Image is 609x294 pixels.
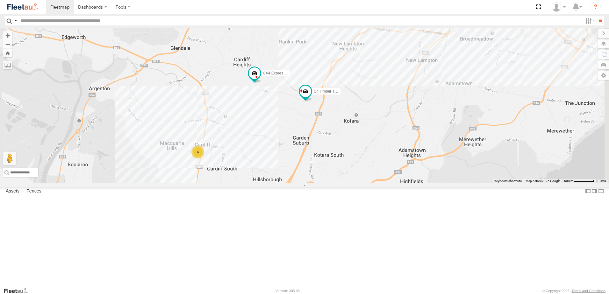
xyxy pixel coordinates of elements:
[191,146,204,158] div: 6
[583,16,597,25] label: Search Filter Options
[564,179,573,183] span: 500 m
[4,288,33,294] a: Visit our Website
[3,60,12,69] label: Measure
[562,179,596,183] button: Map Scale: 500 m per 62 pixels
[3,187,23,196] label: Assets
[276,289,300,293] div: Version: 305.03
[6,3,39,11] img: fleetsu-logo-horizontal.svg
[549,2,568,12] div: Oliver Lees
[13,16,18,25] label: Search Query
[542,289,605,293] div: © Copyright 2025 -
[3,152,16,165] button: Drag Pegman onto the map to open Street View
[526,179,560,183] span: Map data ©2025 Google
[572,289,605,293] a: Terms and Conditions
[3,49,12,57] button: Zoom Home
[591,2,601,12] i: ?
[3,31,12,40] button: Zoom in
[599,180,606,182] a: Terms
[3,40,12,49] button: Zoom out
[585,187,591,196] label: Dock Summary Table to the Left
[494,179,522,183] button: Keyboard shortcuts
[23,187,45,196] label: Fences
[263,71,292,76] span: CX4 Express Ute
[591,187,598,196] label: Dock Summary Table to the Right
[598,187,604,196] label: Hide Summary Table
[314,89,342,94] span: C4 Timber Truck
[598,71,609,80] label: Map Settings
